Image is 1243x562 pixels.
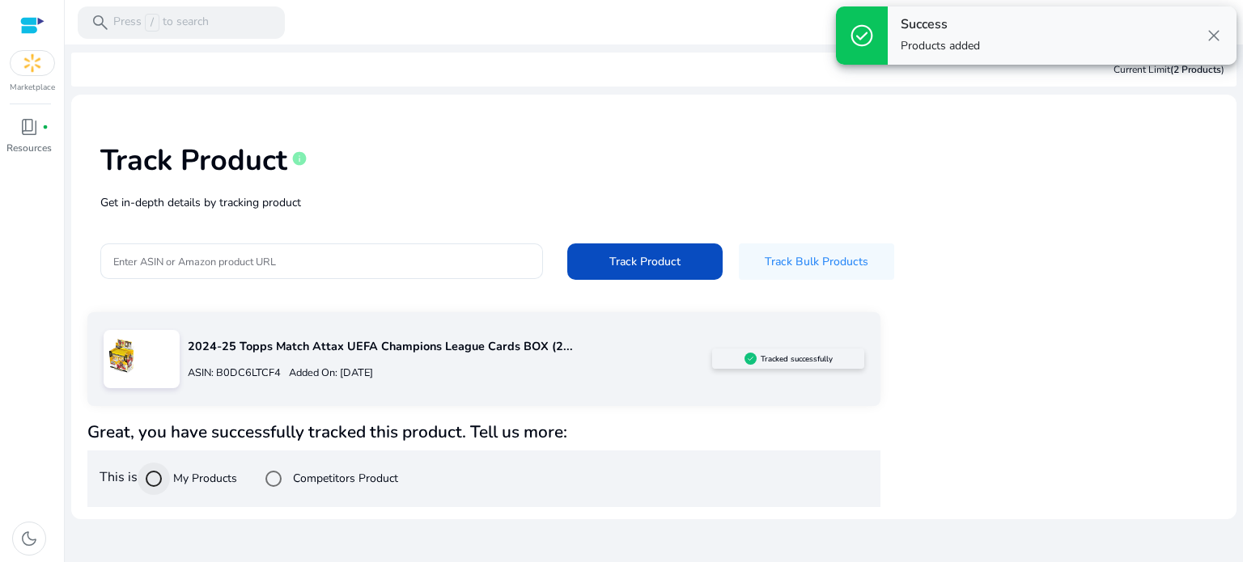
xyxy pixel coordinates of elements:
span: book_4 [19,117,39,137]
p: ASIN: B0DC6LTCF4 [188,366,281,381]
p: Added On: [DATE] [281,366,373,381]
label: Competitors Product [290,470,398,487]
h5: Tracked successfully [761,354,833,364]
h4: Success [901,17,980,32]
span: check_circle [849,23,875,49]
img: walmart.svg [11,51,54,75]
button: Track Product [567,243,723,280]
img: 715b3HRsDjL.jpg [104,338,140,374]
span: fiber_manual_record [42,124,49,130]
span: dark_mode [19,529,39,548]
span: search [91,13,110,32]
span: Track Bulk Products [765,253,868,270]
p: 2024-25 Topps Match Attax UEFA Champions League Cards BOX (2... [188,338,712,356]
p: Marketplace [10,82,55,94]
span: close [1204,26,1224,45]
span: / [145,14,159,32]
img: sellerapp_active [745,353,757,365]
span: Track Product [609,253,681,270]
h4: Great, you have successfully tracked this product. Tell us more: [87,422,880,442]
div: This is [87,450,880,507]
p: Resources [6,141,52,155]
label: My Products [170,470,237,487]
p: Get in-depth details by tracking product [100,194,1207,211]
span: info [291,150,308,167]
button: Track Bulk Products [739,243,894,280]
p: Press to search [113,14,209,32]
h1: Track Product [100,143,287,178]
p: Products added [901,38,980,54]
